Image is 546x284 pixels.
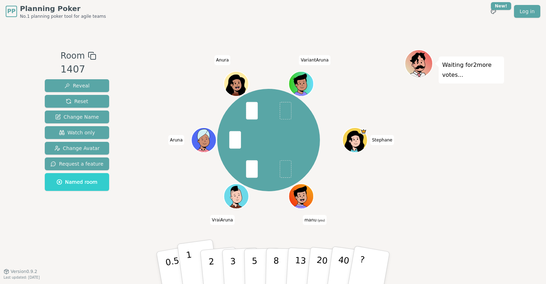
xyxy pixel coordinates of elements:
[491,2,511,10] div: New!
[57,178,97,186] span: Named room
[64,82,90,89] span: Reveal
[60,49,85,62] span: Room
[289,184,313,208] button: Click to change your avatar
[45,95,109,108] button: Reset
[7,7,15,16] span: PP
[317,219,325,222] span: (you)
[45,79,109,92] button: Reveal
[4,275,40,279] span: Last updated: [DATE]
[59,129,95,136] span: Watch only
[66,98,88,105] span: Reset
[6,4,106,19] a: PPPlanning PokerNo.1 planning poker tool for agile teams
[210,215,235,225] span: Click to change your name
[45,157,109,170] button: Request a feature
[45,142,109,155] button: Change Avatar
[11,269,37,274] span: Version 0.9.2
[360,128,366,135] span: Stephane is the host
[168,135,184,145] span: Click to change your name
[54,145,100,152] span: Change Avatar
[487,5,500,18] button: New!
[442,60,500,80] p: Waiting for 2 more votes...
[55,113,99,120] span: Change Name
[514,5,540,18] a: Log in
[303,215,327,225] span: Click to change your name
[45,111,109,123] button: Change Name
[370,135,394,145] span: Click to change your name
[45,173,109,191] button: Named room
[45,126,109,139] button: Watch only
[20,14,106,19] span: No.1 planning poker tool for agile teams
[60,62,96,77] div: 1407
[299,55,330,65] span: Click to change your name
[50,160,103,167] span: Request a feature
[214,55,231,65] span: Click to change your name
[20,4,106,14] span: Planning Poker
[4,269,37,274] button: Version0.9.2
